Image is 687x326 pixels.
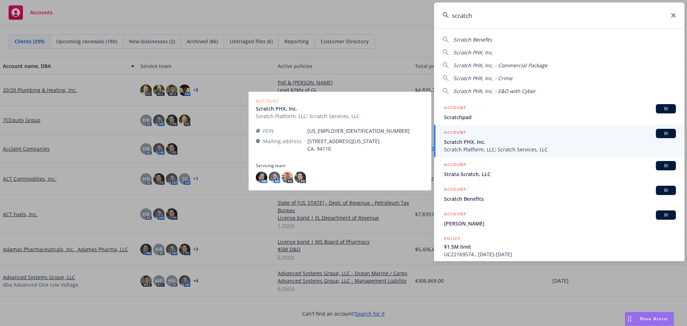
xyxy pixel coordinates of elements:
[659,130,673,137] span: BI
[659,212,673,218] span: BI
[434,125,684,157] a: ACCOUNTBIScratch PHX, Inc.Scratch Platform, LLC; Scratch Services, LLC
[453,75,512,82] span: Scratch PHX, Inc. - Crime
[444,195,676,203] span: Scratch Benefits
[434,182,684,206] a: ACCOUNTBIScratch Benefits
[625,312,674,326] button: Nova Assist
[453,49,493,56] span: Scratch PHX, Inc.
[444,113,676,121] span: Scratchpad
[640,316,668,322] span: Nova Assist
[453,88,536,94] span: Scratch PHX, Inc. - E&O with Cyber
[444,161,466,170] h5: ACCOUNT
[444,138,676,146] span: Scratch PHX, Inc.
[434,100,684,125] a: ACCOUNTBIScratchpad
[453,62,547,69] span: Scratch PHX, Inc. - Commercial Package
[444,210,466,219] h5: ACCOUNT
[444,250,676,258] span: UC22169574., [DATE]-[DATE]
[434,231,684,262] a: POLICY$1.5M limitUC22169574., [DATE]-[DATE]
[659,187,673,194] span: BI
[444,235,461,242] h5: POLICY
[444,220,676,227] span: [PERSON_NAME]
[453,36,492,43] span: Scratch Benefits
[434,3,684,28] input: Search...
[444,104,466,113] h5: ACCOUNT
[444,129,466,137] h5: ACCOUNT
[444,243,676,250] span: $1.5M limit
[659,106,673,112] span: BI
[444,186,466,194] h5: ACCOUNT
[659,162,673,169] span: BI
[434,157,684,182] a: ACCOUNTBIStrata Scratch, LLC
[444,170,676,178] span: Strata Scratch, LLC
[625,312,634,326] div: Drag to move
[434,206,684,231] a: ACCOUNTBI[PERSON_NAME]
[444,146,676,153] span: Scratch Platform, LLC; Scratch Services, LLC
